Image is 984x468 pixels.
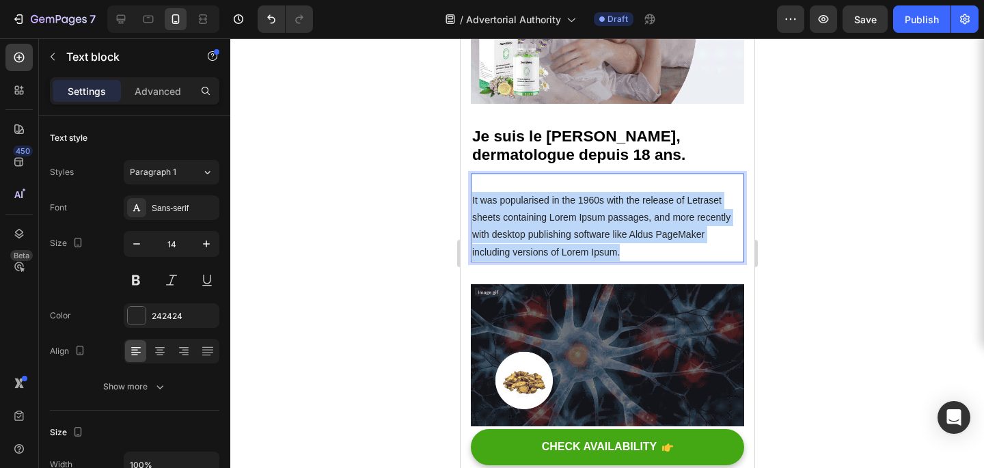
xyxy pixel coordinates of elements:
button: Paragraph 1 [124,160,219,184]
button: Show more [50,374,219,399]
iframe: Design area [461,38,754,468]
span: / [460,12,463,27]
div: Color [50,309,71,322]
span: Paragraph 1 [130,166,176,178]
div: Size [50,234,86,253]
span: Advertorial Authority [466,12,561,27]
div: 450 [13,146,33,156]
div: Open Intercom Messenger [938,401,970,434]
p: 7 [90,11,96,27]
button: 7 [5,5,102,33]
div: Publish [905,12,939,27]
span: Draft [607,13,628,25]
p: Settings [68,84,106,98]
div: Show more [103,380,167,394]
div: Font [50,202,67,214]
div: Beta [10,250,33,261]
div: Align [50,342,88,361]
button: Save [843,5,888,33]
div: Undo/Redo [258,5,313,33]
div: Styles [50,166,74,178]
button: Publish [893,5,951,33]
p: Advanced [135,84,181,98]
p: Text block [66,49,182,65]
span: Save [854,14,877,25]
div: Sans-serif [152,202,216,215]
div: 242424 [152,310,216,322]
div: Size [50,424,86,442]
div: Text style [50,132,87,144]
